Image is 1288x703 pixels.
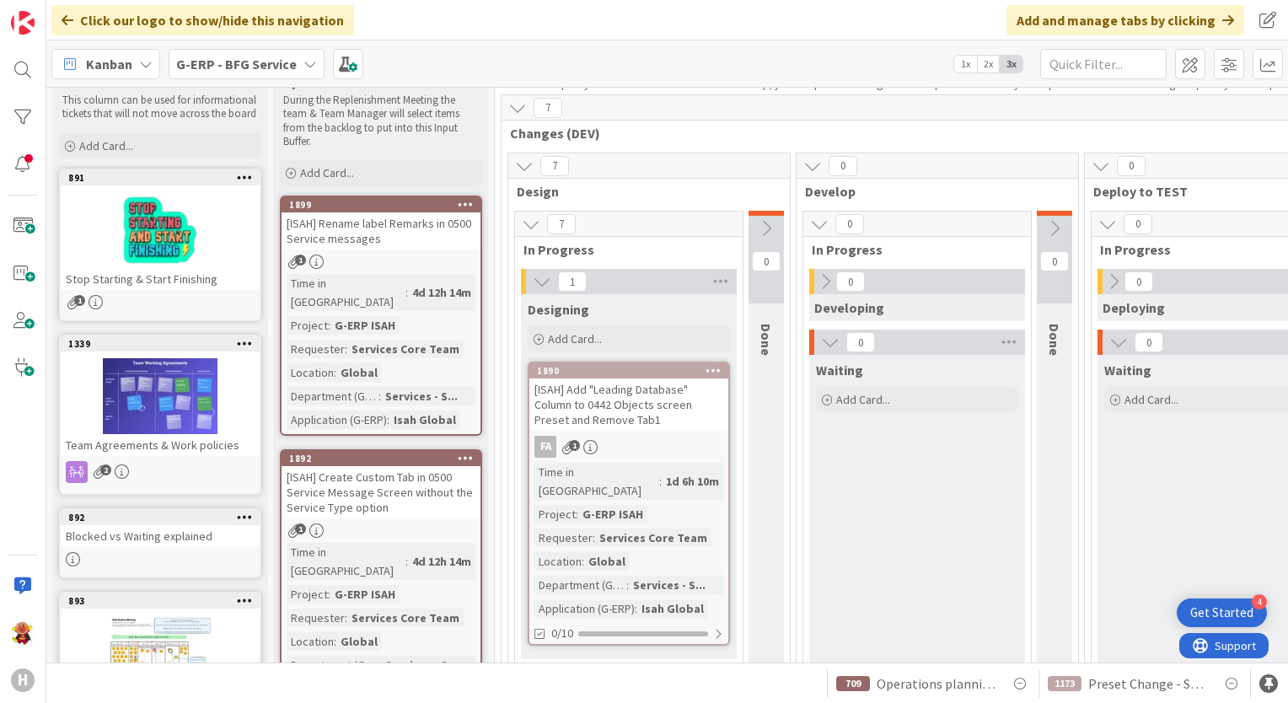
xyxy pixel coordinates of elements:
[347,340,464,358] div: Services Core Team
[59,508,261,578] a: 892Blocked vs Waiting explained
[576,505,578,523] span: :
[61,268,260,290] div: Stop Starting & Start Finishing
[330,585,400,604] div: G-ERP ISAH
[534,576,626,594] div: Department (G-ERP)
[287,543,405,580] div: Time in [GEOGRAPHIC_DATA]
[289,453,480,464] div: 1892
[405,552,408,571] span: :
[408,283,475,302] div: 4d 12h 14m
[578,505,647,523] div: G-ERP ISAH
[51,5,354,35] div: Click our logo to show/hide this navigation
[328,585,330,604] span: :
[1124,392,1178,407] span: Add Card...
[1104,362,1151,378] span: Waiting
[582,552,584,571] span: :
[534,552,582,571] div: Location
[758,324,775,356] span: Done
[537,365,728,377] div: 1890
[752,251,781,271] span: 0
[595,529,711,547] div: Services Core Team
[1177,598,1267,627] div: Open Get Started checklist, remaining modules: 4
[816,362,863,378] span: Waiting
[282,451,480,518] div: 1892[ISAH] Create Custom Tab in 0500 Service Message Screen without the Service Type option
[528,301,589,318] span: Designing
[59,335,261,495] a: 1339Team Agreements & Work policies
[295,255,306,266] span: 1
[1046,324,1063,356] span: Done
[551,625,573,642] span: 0/10
[68,338,260,350] div: 1339
[1190,604,1253,621] div: Get Started
[68,595,260,607] div: 893
[408,552,475,571] div: 4d 12h 14m
[626,576,629,594] span: :
[61,510,260,525] div: 892
[635,599,637,618] span: :
[79,138,133,153] span: Add Card...
[282,197,480,250] div: 1899[ISAH] Rename label Remarks in 0500 Service messages
[629,576,710,594] div: Services - S...
[836,676,870,691] div: 709
[534,98,562,118] span: 7
[558,271,587,292] span: 1
[405,283,408,302] span: :
[59,169,261,321] a: 891Stop Starting & Start Finishing
[74,295,85,306] span: 1
[529,363,728,378] div: 1890
[954,56,977,72] span: 1x
[11,11,35,35] img: Visit kanbanzone.com
[287,340,345,358] div: Requester
[529,363,728,431] div: 1890[ISAH] Add "Leading Database" Column to 0442 Objects screen Preset and Remove Tab1
[378,387,381,405] span: :
[805,183,1057,200] span: Develop
[287,411,387,429] div: Application (G-ERP)
[814,299,884,316] span: Developing
[1124,271,1153,292] span: 0
[176,56,297,72] b: G-ERP - BFG Service
[534,529,593,547] div: Requester
[846,332,875,352] span: 0
[330,316,400,335] div: G-ERP ISAH
[877,673,996,694] span: Operations planning board Changing operations to external via Multiselect CD_011_HUISCH_Internal ...
[328,316,330,335] span: :
[659,472,662,491] span: :
[61,170,260,185] div: 891
[334,363,336,382] span: :
[11,621,35,645] img: LC
[61,434,260,456] div: Team Agreements & Work policies
[280,196,482,436] a: 1899[ISAH] Rename label Remarks in 0500 Service messagesTime in [GEOGRAPHIC_DATA]:4d 12h 14mProje...
[829,156,857,176] span: 0
[1088,673,1208,694] span: Preset Change - Shipping in Shipping Schedule
[347,609,464,627] div: Services Core Team
[1252,594,1267,609] div: 4
[68,172,260,184] div: 891
[61,525,260,547] div: Blocked vs Waiting explained
[287,316,328,335] div: Project
[836,392,890,407] span: Add Card...
[835,214,864,234] span: 0
[523,241,722,258] span: In Progress
[11,668,35,692] div: H
[548,331,602,346] span: Add Card...
[1048,676,1081,691] div: 1173
[1040,251,1069,271] span: 0
[300,165,354,180] span: Add Card...
[334,632,336,651] span: :
[1135,332,1163,352] span: 0
[534,599,635,618] div: Application (G-ERP)
[282,212,480,250] div: [ISAH] Rename label Remarks in 0500 Service messages
[1000,56,1022,72] span: 3x
[569,440,580,451] span: 1
[534,463,659,500] div: Time in [GEOGRAPHIC_DATA]
[584,552,630,571] div: Global
[61,336,260,351] div: 1339
[836,271,865,292] span: 0
[283,94,479,148] p: During the Replenishment Meeting the team & Team Manager will select items from the backlog to pu...
[977,56,1000,72] span: 2x
[1103,299,1165,316] span: Deploying
[381,656,462,674] div: Services - S...
[593,529,595,547] span: :
[1006,5,1244,35] div: Add and manage tabs by clicking
[517,183,769,200] span: Design
[662,472,723,491] div: 1d 6h 10m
